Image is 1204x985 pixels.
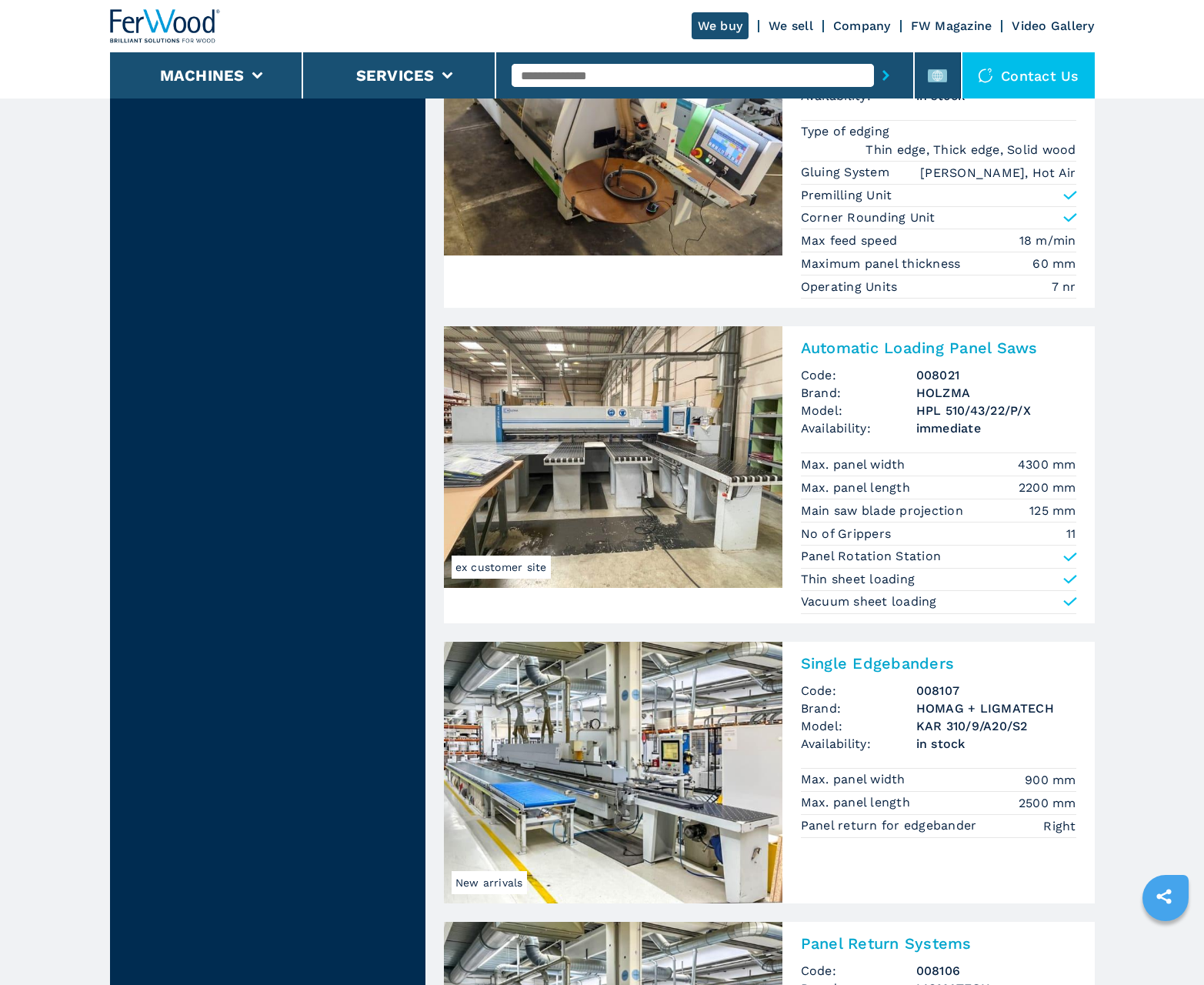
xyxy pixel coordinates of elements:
[916,682,1076,700] h3: 008107
[801,794,915,811] p: Max. panel length
[962,52,1095,98] div: Contact us
[1019,794,1076,812] em: 2500 mm
[801,700,916,717] span: Brand:
[801,682,916,700] span: Code:
[801,717,916,735] span: Model:
[1145,877,1183,916] a: sharethis
[801,503,968,519] p: Main saw blade projection
[801,962,916,980] span: Code:
[801,735,916,753] span: Availability:
[801,123,894,140] p: Type of edging
[833,18,891,33] a: Company
[1012,18,1094,33] a: Video Gallery
[801,654,1076,673] h2: Single Edgebanders
[801,456,909,473] p: Max. panel width
[444,326,782,588] img: Automatic Loading Panel Saws HOLZMA HPL 510/43/22/P/X
[356,66,435,85] button: Services
[916,962,1076,980] h3: 008106
[692,12,749,39] a: We buy
[801,339,1076,357] h2: Automatic Loading Panel Saws
[801,384,916,402] span: Brand:
[1019,479,1076,496] em: 2200 mm
[978,68,993,83] img: Contact us
[1029,502,1076,519] em: 125 mm
[801,164,894,181] p: Gluing System
[1018,456,1076,473] em: 4300 mm
[916,735,1076,753] span: in stock
[1139,916,1192,973] iframe: Chat
[916,419,1076,437] span: immediate
[1052,278,1076,295] em: 7 nr
[920,164,1076,182] em: [PERSON_NAME], Hot Air
[160,66,245,85] button: Machines
[1032,255,1076,272] em: 60 mm
[916,366,1076,384] h3: 008021
[110,9,221,43] img: Ferwood
[444,642,1095,903] a: Single Edgebanders HOMAG + LIGMATECH KAR 310/9/A20/S2New arrivalsSingle EdgebandersCode:008107Bra...
[801,479,915,496] p: Max. panel length
[801,934,1076,953] h2: Panel Return Systems
[801,771,909,788] p: Max. panel width
[1025,771,1076,789] em: 900 mm
[801,526,895,543] p: No of Grippers
[452,871,527,894] span: New arrivals
[865,141,1076,159] em: Thin edge, Thick edge, Solid wood
[801,232,902,249] p: Max feed speed
[916,717,1076,735] h3: KAR 310/9/A20/S2
[801,366,916,384] span: Code:
[911,18,992,33] a: FW Magazine
[801,817,981,834] p: Panel return for edgebander
[801,571,916,588] p: Thin sheet loading
[452,556,551,579] span: ex customer site
[444,326,1095,623] a: Automatic Loading Panel Saws HOLZMA HPL 510/43/22/P/Xex customer siteAutomatic Loading Panel Saws...
[801,402,916,419] span: Model:
[769,18,813,33] a: We sell
[801,419,916,437] span: Availability:
[916,700,1076,717] h3: HOMAG + LIGMATECH
[801,187,892,204] p: Premilling Unit
[916,384,1076,402] h3: HOLZMA
[874,58,898,93] button: submit-button
[916,402,1076,419] h3: HPL 510/43/22/P/X
[1043,817,1076,835] em: Right
[801,279,902,295] p: Operating Units
[1066,525,1076,543] em: 11
[801,255,965,272] p: Maximum panel thickness
[1019,232,1076,249] em: 18 m/min
[801,209,936,226] p: Corner Rounding Unit
[801,548,942,565] p: Panel Rotation Station
[444,642,782,903] img: Single Edgebanders HOMAG + LIGMATECH KAR 310/9/A20/S2
[801,593,937,610] p: Vacuum sheet loading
